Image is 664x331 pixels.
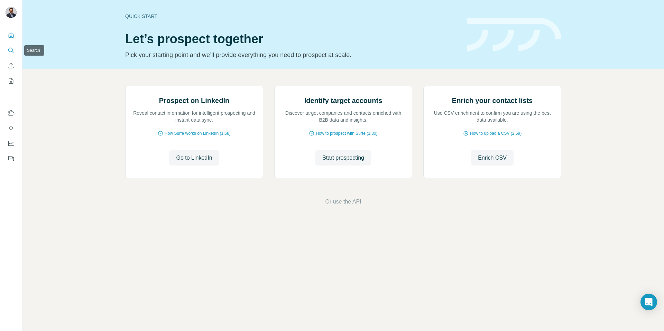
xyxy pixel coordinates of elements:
[6,107,17,119] button: Use Surfe on LinkedIn
[125,13,459,20] div: Quick start
[132,110,256,123] p: Reveal contact information for intelligent prospecting and instant data sync.
[452,96,533,105] h2: Enrich your contact lists
[6,29,17,41] button: Quick start
[6,7,17,18] img: Avatar
[6,122,17,134] button: Use Surfe API
[159,96,229,105] h2: Prospect on LinkedIn
[165,130,231,136] span: How Surfe works on LinkedIn (1:58)
[6,59,17,72] button: Enrich CSV
[125,50,459,60] p: Pick your starting point and we’ll provide everything you need to prospect at scale.
[315,150,371,165] button: Start prospecting
[467,18,561,51] img: banner
[6,44,17,57] button: Search
[282,110,405,123] p: Discover target companies and contacts enriched with B2B data and insights.
[431,110,554,123] p: Use CSV enrichment to confirm you are using the best data available.
[176,154,212,162] span: Go to LinkedIn
[6,152,17,165] button: Feedback
[304,96,382,105] h2: Identify target accounts
[470,130,522,136] span: How to upload a CSV (2:59)
[125,32,459,46] h1: Let’s prospect together
[316,130,377,136] span: How to prospect with Surfe (1:30)
[169,150,219,165] button: Go to LinkedIn
[6,75,17,87] button: My lists
[478,154,507,162] span: Enrich CSV
[322,154,364,162] span: Start prospecting
[471,150,514,165] button: Enrich CSV
[640,294,657,310] div: Open Intercom Messenger
[6,137,17,150] button: Dashboard
[325,198,361,206] button: Or use the API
